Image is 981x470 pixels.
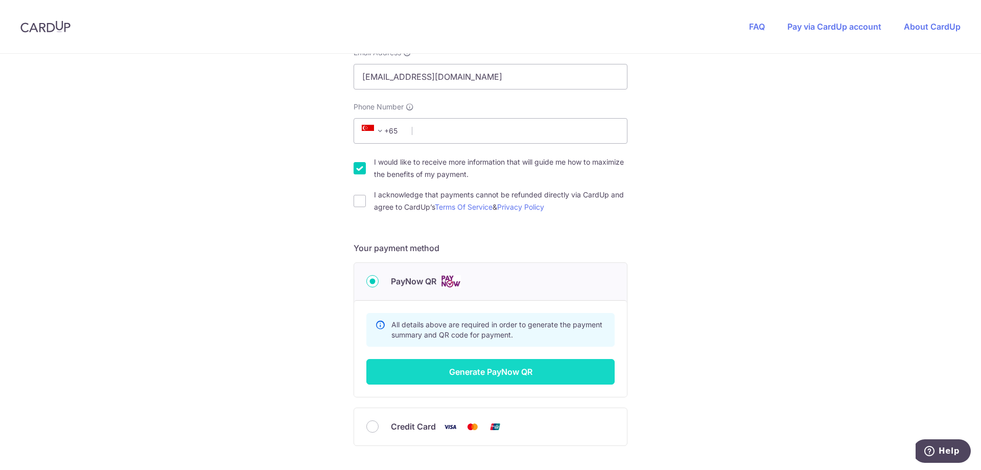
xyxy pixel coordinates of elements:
label: I acknowledge that payments cannot be refunded directly via CardUp and agree to CardUp’s & [374,189,627,213]
h5: Your payment method [354,242,627,254]
a: About CardUp [904,21,961,32]
a: Privacy Policy [497,203,544,211]
iframe: Opens a widget where you can find more information [916,439,971,465]
img: Cards logo [440,275,461,288]
img: Mastercard [462,420,483,433]
div: PayNow QR Cards logo [366,275,615,288]
span: All details above are required in order to generate the payment summary and QR code for payment. [391,320,602,339]
span: Phone Number [354,102,404,112]
span: PayNow QR [391,275,436,287]
input: Email address [354,64,627,89]
img: Union Pay [485,420,505,433]
label: I would like to receive more information that will guide me how to maximize the benefits of my pa... [374,156,627,181]
img: Visa [440,420,460,433]
div: Credit Card Visa Mastercard Union Pay [366,420,615,433]
button: Generate PayNow QR [366,359,615,385]
span: +65 [359,125,405,137]
img: CardUp [20,20,71,33]
a: Pay via CardUp account [787,21,881,32]
span: +65 [362,125,386,137]
span: Credit Card [391,420,436,433]
a: Terms Of Service [435,203,493,211]
a: FAQ [749,21,765,32]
